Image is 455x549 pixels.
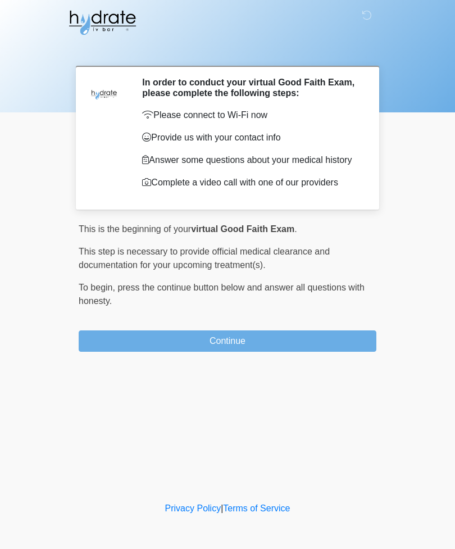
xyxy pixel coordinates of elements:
strong: virtual Good Faith Exam [191,224,294,234]
p: Answer some questions about your medical history [142,153,360,167]
span: To begin, [79,283,117,292]
span: This step is necessary to provide official medical clearance and documentation for your upcoming ... [79,247,330,270]
span: This is the beginning of your [79,224,191,234]
span: press the continue button below and answer all questions with honesty. [79,283,365,306]
a: Privacy Policy [165,503,221,513]
p: Complete a video call with one of our providers [142,176,360,189]
p: Provide us with your contact info [142,131,360,144]
img: Hydrate IV Bar - Fort Collins Logo [67,8,137,37]
h2: In order to conduct your virtual Good Faith Exam, please complete the following steps: [142,77,360,98]
span: . [294,224,297,234]
img: Agent Avatar [87,77,121,111]
a: Terms of Service [223,503,290,513]
h1: ‎ ‎ ‎ [70,40,385,61]
p: Please connect to Wi-Fi now [142,108,360,122]
button: Continue [79,330,376,352]
a: | [221,503,223,513]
